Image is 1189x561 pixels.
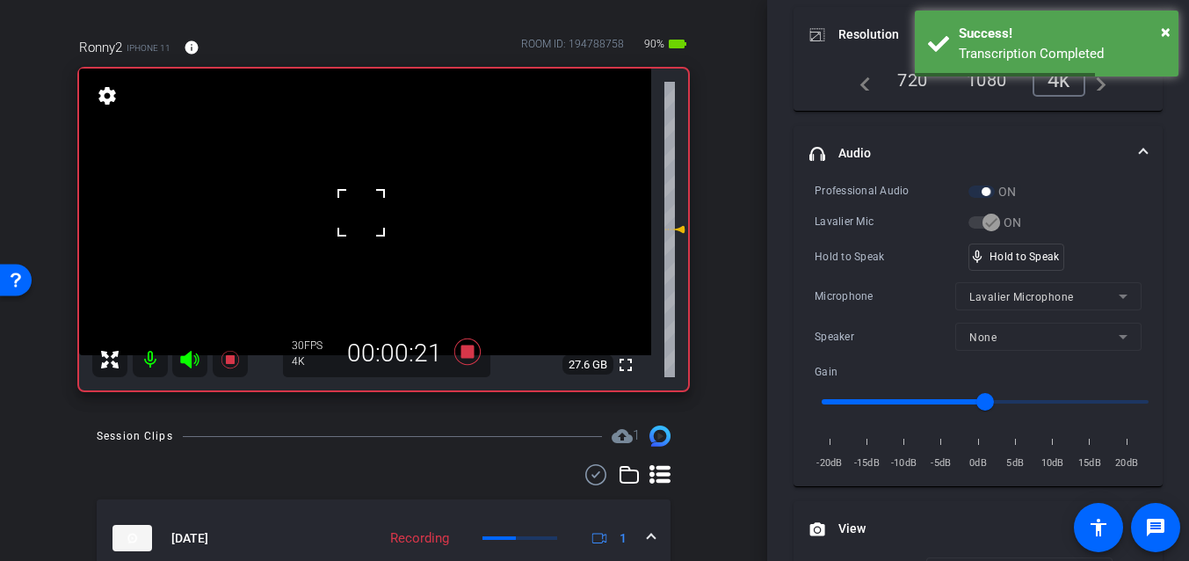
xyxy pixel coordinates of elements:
[995,183,1017,200] label: ON
[969,249,985,265] span: mic_none
[79,38,122,57] span: Ronny2
[850,69,871,91] mat-icon: navigate_before
[815,363,968,381] div: Gain
[815,248,968,266] div: Hold to Speak
[815,182,968,200] div: Professional Audio
[815,213,968,230] div: Lavalier Mic
[794,126,1163,182] mat-expansion-panel-header: Audio
[633,427,640,443] span: 1
[959,24,1165,44] div: Success!
[852,455,881,472] span: -15dB
[612,426,640,447] span: Destinations for your clips
[336,339,453,368] div: 00:00:21
[809,25,1126,44] mat-panel-title: Resolution
[1000,455,1030,472] span: 5dB
[809,144,1126,163] mat-panel-title: Audio
[97,427,173,445] div: Session Clips
[642,30,667,58] span: 90%
[304,339,323,352] span: FPS
[794,7,1163,63] mat-expansion-panel-header: Resolution
[1075,455,1105,472] span: 15dB
[381,528,458,549] div: Recording
[990,251,1059,263] span: Hold to Speak
[926,455,956,472] span: -5dB
[815,455,845,472] span: -20dB
[612,426,633,447] mat-icon: cloud_upload
[112,525,152,551] img: thumb-nail
[889,455,919,472] span: -10dB
[794,63,1163,111] div: Resolution
[794,182,1163,486] div: Audio
[815,288,955,305] div: Microphone
[615,354,636,375] mat-icon: fullscreen
[1088,517,1109,538] mat-icon: accessibility
[171,529,208,548] span: [DATE]
[959,44,1165,64] div: Transcription Completed
[562,354,613,375] span: 27.6 GB
[292,354,336,368] div: 4K
[95,85,120,106] mat-icon: settings
[1145,517,1166,538] mat-icon: message
[649,426,671,447] img: Session clips
[963,455,993,472] span: 0dB
[1112,455,1142,472] span: 20dB
[1038,455,1068,472] span: 10dB
[1000,214,1022,231] label: ON
[815,328,955,346] div: Speaker
[1085,69,1106,91] mat-icon: navigate_next
[664,219,685,240] mat-icon: 0 dB
[184,40,199,55] mat-icon: info
[292,339,336,353] div: 30
[127,41,170,55] span: iPhone 11
[1161,18,1171,45] button: Close
[620,529,627,548] span: 1
[794,501,1163,557] mat-expansion-panel-header: View
[521,36,624,62] div: ROOM ID: 194788758
[667,33,688,55] mat-icon: battery_std
[809,520,1126,538] mat-panel-title: View
[1161,21,1171,42] span: ×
